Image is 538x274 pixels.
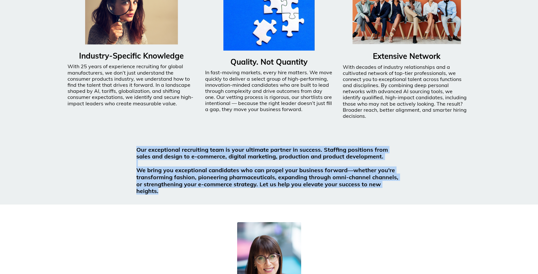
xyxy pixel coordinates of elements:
span: We bring you exceptional candidates who can propel your business forward—whether you're transform... [136,166,398,195]
strong: Industry-Specific Knowledge [79,51,184,60]
p: In fast-moving markets, every hire matters. We move quickly to deliver a select group of high-per... [205,69,333,112]
strong: Quality. Not Quantity [230,57,308,67]
strong: Our exceptional recruiting team is your ultimate partner in success. Staffing positions from sale... [136,146,398,195]
p: With decades of industry relationships and a cultivated network of top-tier professionals, we con... [343,64,471,119]
p: With 25 years of experience recruiting for global manufacturers, we don’t just understand the con... [68,63,196,106]
strong: Extensive Network [373,51,440,61]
